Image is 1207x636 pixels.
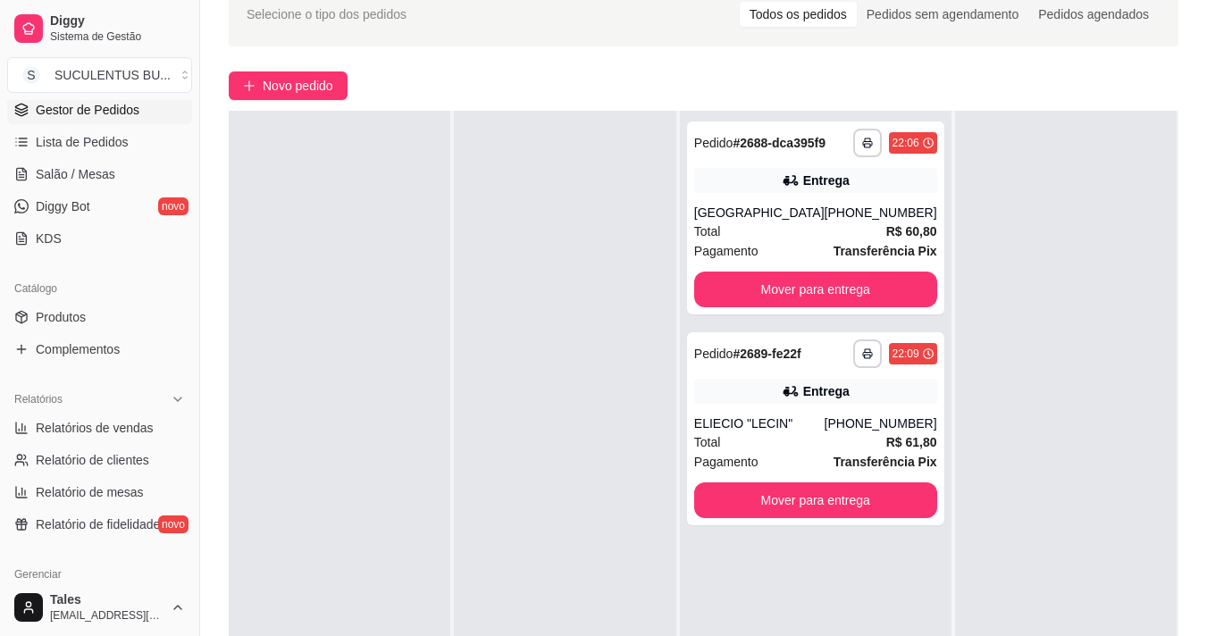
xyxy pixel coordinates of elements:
[36,230,62,247] span: KDS
[36,483,144,501] span: Relatório de mesas
[50,592,163,608] span: Tales
[50,608,163,623] span: [EMAIL_ADDRESS][DOMAIN_NAME]
[7,446,192,474] a: Relatório de clientes
[7,478,192,506] a: Relatório de mesas
[694,482,937,518] button: Mover para entrega
[694,272,937,307] button: Mover para entrega
[36,165,115,183] span: Salão / Mesas
[229,71,348,100] button: Novo pedido
[36,515,160,533] span: Relatório de fidelidade
[694,204,825,222] div: [GEOGRAPHIC_DATA]
[36,308,86,326] span: Produtos
[7,414,192,442] a: Relatórios de vendas
[36,133,129,151] span: Lista de Pedidos
[50,13,185,29] span: Diggy
[7,510,192,539] a: Relatório de fidelidadenovo
[733,347,800,361] strong: # 2689-fe22f
[22,66,40,84] span: S
[694,136,733,150] span: Pedido
[803,382,850,400] div: Entrega
[694,432,721,452] span: Total
[36,101,139,119] span: Gestor de Pedidos
[7,560,192,589] div: Gerenciar
[733,136,826,150] strong: # 2688-dca395f9
[825,414,937,432] div: [PHONE_NUMBER]
[740,2,857,27] div: Todos os pedidos
[7,7,192,50] a: DiggySistema de Gestão
[36,451,149,469] span: Relatório de clientes
[263,76,333,96] span: Novo pedido
[7,303,192,331] a: Produtos
[54,66,171,84] div: SUCULENTUS BU ...
[7,335,192,364] a: Complementos
[694,241,759,261] span: Pagamento
[834,244,937,258] strong: Transferência Pix
[36,197,90,215] span: Diggy Bot
[7,224,192,253] a: KDS
[694,347,733,361] span: Pedido
[36,340,120,358] span: Complementos
[893,347,919,361] div: 22:09
[886,224,937,238] strong: R$ 60,80
[886,435,937,449] strong: R$ 61,80
[36,419,154,437] span: Relatórios de vendas
[14,392,63,406] span: Relatórios
[7,96,192,124] a: Gestor de Pedidos
[7,128,192,156] a: Lista de Pedidos
[825,204,937,222] div: [PHONE_NUMBER]
[243,79,256,92] span: plus
[694,414,825,432] div: ELIECIO "LECIN"
[7,57,192,93] button: Select a team
[803,172,850,189] div: Entrega
[893,136,919,150] div: 22:06
[7,586,192,629] button: Tales[EMAIL_ADDRESS][DOMAIN_NAME]
[834,455,937,469] strong: Transferência Pix
[247,4,407,24] span: Selecione o tipo dos pedidos
[694,222,721,241] span: Total
[857,2,1028,27] div: Pedidos sem agendamento
[1028,2,1159,27] div: Pedidos agendados
[7,160,192,188] a: Salão / Mesas
[7,192,192,221] a: Diggy Botnovo
[694,452,759,472] span: Pagamento
[7,274,192,303] div: Catálogo
[50,29,185,44] span: Sistema de Gestão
